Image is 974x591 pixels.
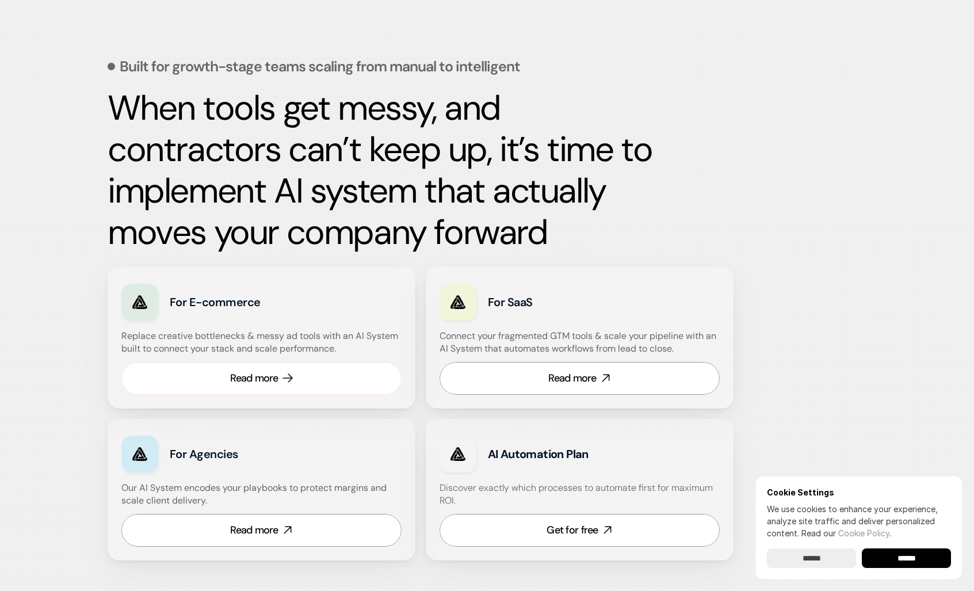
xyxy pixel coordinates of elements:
[170,446,327,462] h3: For Agencies
[440,362,720,395] a: Read more
[488,447,589,462] strong: AI Automation Plan
[440,482,720,508] h4: Discover exactly which processes to automate first for maximum ROI.
[230,523,278,537] div: Read more
[488,294,645,310] h3: For SaaS
[120,59,520,74] p: Built for growth-stage teams scaling from manual to intelligent
[440,514,720,547] a: Get for free
[121,482,402,508] h4: Our AI System encodes your playbooks to protect margins and scale client delivery.
[548,371,597,386] div: Read more
[121,514,402,547] a: Read more
[440,330,725,356] h4: Connect your fragmented GTM tools & scale your pipeline with an AI System that automates workflow...
[121,362,402,395] a: Read more
[767,487,951,497] h6: Cookie Settings
[170,294,327,310] h3: For E-commerce
[230,371,278,386] div: Read more
[838,528,889,538] a: Cookie Policy
[547,523,598,537] div: Get for free
[108,85,660,255] strong: When tools get messy, and contractors can’t keep up, it’s time to implement AI system that actual...
[767,503,951,539] p: We use cookies to enhance your experience, analyze site traffic and deliver personalized content.
[121,330,399,356] h4: Replace creative bottlenecks & messy ad tools with an AI System built to connect your stack and s...
[801,528,891,538] span: Read our .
